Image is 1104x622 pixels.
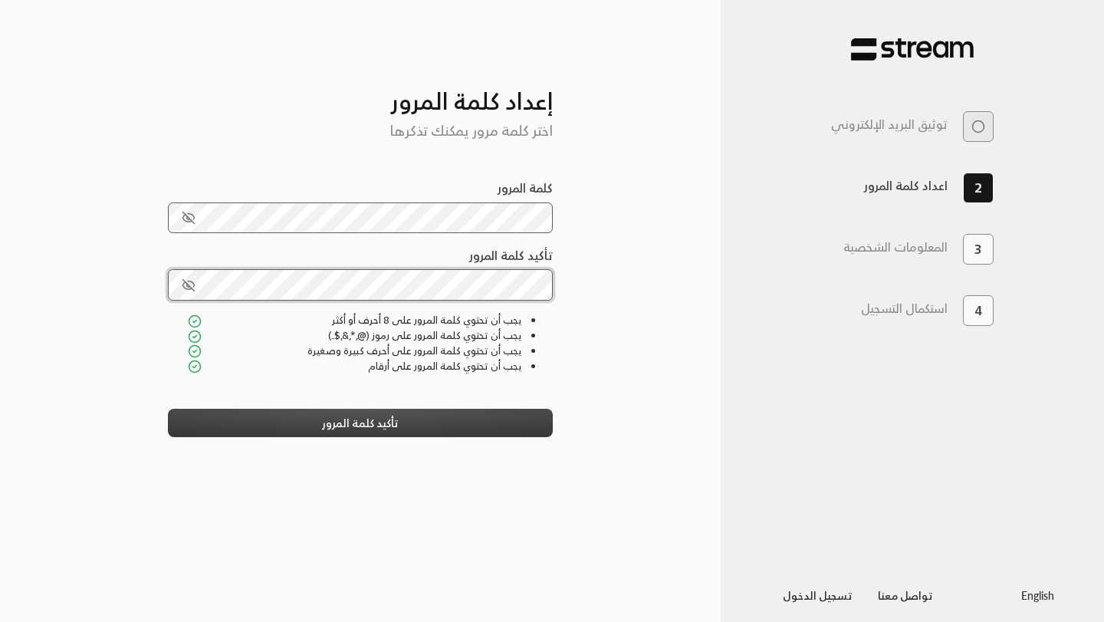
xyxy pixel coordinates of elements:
div: يجب أن تحتوي كلمة المرور على أرقام [188,358,523,374]
div: يجب أن تحتوي كلمة المرور على رموز (@,*,&,$..) [188,328,523,344]
h3: المعلومات الشخصية [843,240,948,255]
label: كلمة المرور [498,179,553,197]
button: toggle password visibility [176,205,202,231]
h5: اختر كلمة مرور يمكنك تذكرها [168,123,554,140]
h3: اعداد كلمة المرور [864,179,948,193]
a: English [1021,581,1054,609]
label: تأكيد كلمة المرور [469,246,553,265]
a: تسجيل الدخول [770,586,866,605]
span: 2 [974,178,982,198]
button: تسجيل الدخول [770,581,866,609]
h3: إعداد كلمة المرور [168,62,554,115]
h3: توثيق البريد الإلكتروني [831,117,948,132]
button: تأكيد كلمة المرور [168,409,554,437]
button: تواصل معنا [866,581,946,609]
h3: استكمال التسجيل [861,301,948,316]
div: يجب أن تحتوي كلمة المرور على 8 أحرف أو أكثر [188,313,523,328]
button: toggle password visibility [176,272,202,298]
div: يجب أن تحتوي كلمة المرور على أحرف كبيرة وصغيرة [188,344,523,359]
img: Stream Pay [851,38,974,61]
span: 4 [974,301,982,320]
a: تواصل معنا [866,586,946,605]
span: 3 [974,240,982,258]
